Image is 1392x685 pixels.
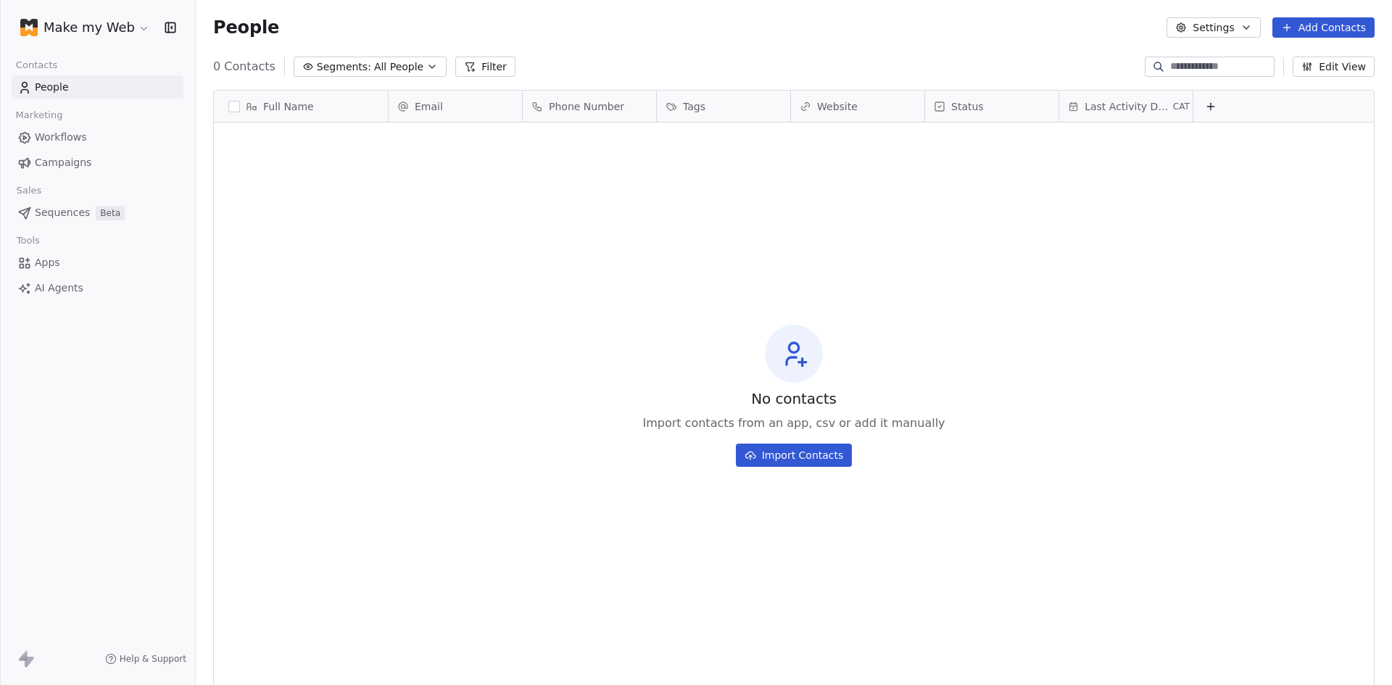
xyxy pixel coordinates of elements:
span: No contacts [751,389,837,409]
button: Edit View [1293,57,1375,77]
a: People [12,75,183,99]
span: Apps [35,255,60,270]
span: Make my Web [43,18,135,37]
span: Marketing [9,104,69,126]
img: favicon-orng.png [20,19,38,36]
span: Segments: [317,59,371,75]
span: Help & Support [120,653,186,665]
span: Full Name [263,99,314,114]
a: Import Contacts [736,438,853,467]
button: Filter [455,57,515,77]
div: Full Name [214,91,388,122]
span: Sales [10,180,48,202]
a: AI Agents [12,276,183,300]
span: People [35,80,69,95]
span: Contacts [9,54,64,76]
div: Website [791,91,924,122]
button: Make my Web [17,15,153,40]
span: Email [415,99,443,114]
span: AI Agents [35,281,83,296]
a: Apps [12,251,183,275]
div: Email [389,91,522,122]
span: Campaigns [35,155,91,170]
button: Settings [1167,17,1260,38]
span: Workflows [35,130,87,145]
span: Last Activity Date [1085,99,1170,114]
div: Phone Number [523,91,656,122]
span: CAT [1173,101,1190,112]
span: Beta [96,206,125,220]
div: Last Activity DateCAT [1059,91,1193,122]
a: Workflows [12,125,183,149]
span: Import contacts from an app, csv or add it manually [642,415,945,432]
div: Tags [657,91,790,122]
span: 0 Contacts [213,58,275,75]
span: Tags [683,99,705,114]
div: grid [389,123,1375,659]
button: Import Contacts [736,444,853,467]
span: All People [374,59,423,75]
a: SequencesBeta [12,201,183,225]
div: grid [214,123,389,659]
span: Phone Number [549,99,624,114]
span: Website [817,99,858,114]
a: Help & Support [105,653,186,665]
div: Status [925,91,1058,122]
span: Tools [10,230,46,252]
span: People [213,17,279,38]
span: Status [951,99,984,114]
a: Campaigns [12,151,183,175]
span: Sequences [35,205,90,220]
button: Add Contacts [1272,17,1375,38]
